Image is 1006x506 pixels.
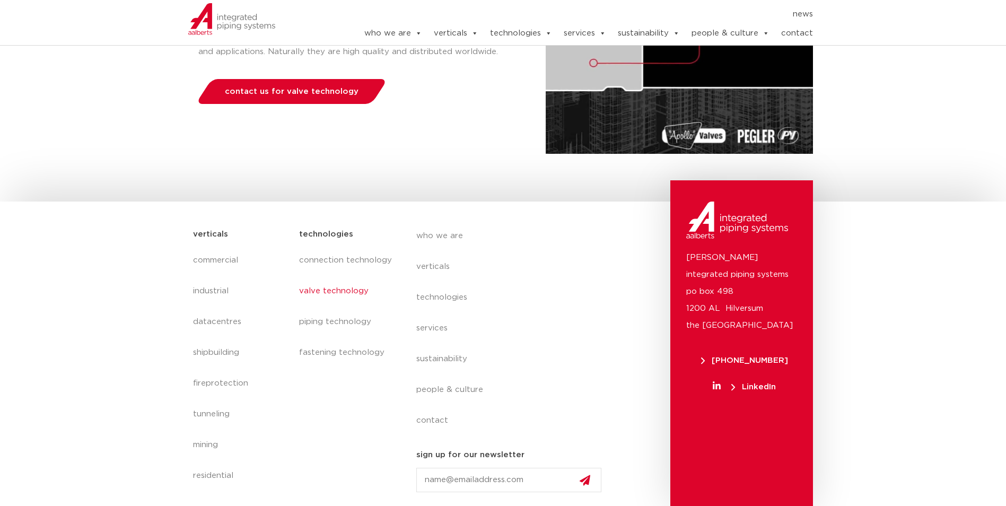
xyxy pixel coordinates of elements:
nav: Menu [332,6,813,23]
nav: Menu [299,245,395,368]
span: [PHONE_NUMBER] [701,356,788,364]
a: fastening technology [299,337,395,368]
a: services [564,23,606,44]
span: contact us for valve technology [225,88,358,95]
a: [PHONE_NUMBER] [686,356,802,364]
a: datacentres [193,307,289,337]
nav: Menu [416,221,610,436]
a: news [793,6,813,23]
a: technologies [416,282,610,313]
input: name@emailaddress.com [416,468,602,492]
a: commercial [193,245,289,276]
span: LinkedIn [731,383,776,391]
a: contact [416,405,610,436]
a: mining [193,430,289,460]
a: valve technology [299,276,395,307]
a: LinkedIn [686,383,802,391]
a: sustainability [618,23,680,44]
h5: technologies [299,226,353,243]
a: residential [193,460,289,491]
a: connection technology [299,245,395,276]
a: contact us for valve technology [195,79,388,104]
h5: sign up for our newsletter [416,447,524,464]
p: [PERSON_NAME] integrated piping systems po box 498 1200 AL Hilversum the [GEOGRAPHIC_DATA] [686,249,797,334]
a: shipbuilding [193,337,289,368]
a: contact [781,23,813,44]
a: who we are [416,221,610,251]
a: industrial [193,276,289,307]
a: sustainability [416,344,610,374]
a: tunneling [193,399,289,430]
img: send.svg [580,475,590,486]
a: fireprotection [193,368,289,399]
a: who we are [364,23,422,44]
a: verticals [416,251,610,282]
a: verticals [434,23,478,44]
h5: verticals [193,226,228,243]
a: services [416,313,610,344]
a: people & culture [416,374,610,405]
a: technologies [490,23,552,44]
a: people & culture [692,23,769,44]
nav: Menu [193,245,289,491]
a: piping technology [299,307,395,337]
